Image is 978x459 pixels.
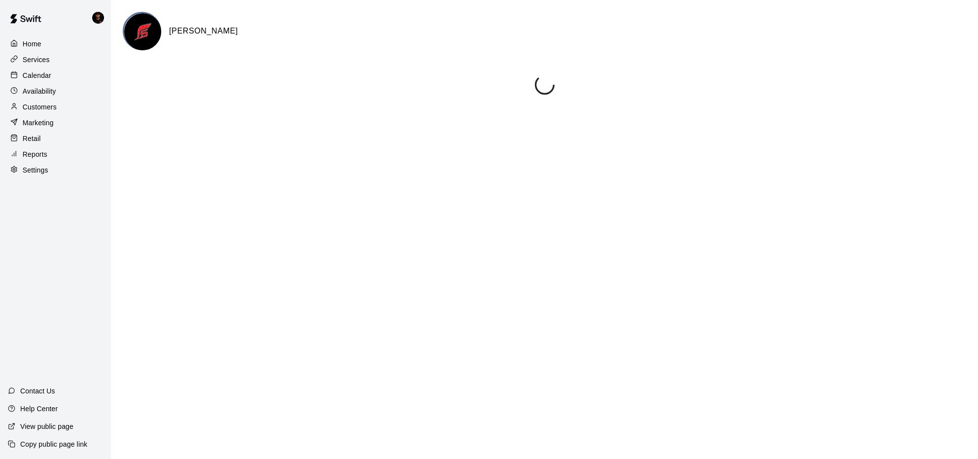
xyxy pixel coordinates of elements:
a: Reports [8,147,103,162]
p: Retail [23,134,41,143]
p: Availability [23,86,56,96]
div: Chris McFarland [90,8,111,28]
a: Home [8,36,103,51]
h6: [PERSON_NAME] [169,25,238,37]
p: Customers [23,102,57,112]
p: Services [23,55,50,65]
a: Calendar [8,68,103,83]
a: Retail [8,131,103,146]
p: Home [23,39,41,49]
a: Customers [8,100,103,114]
img: Chris McFarland [92,12,104,24]
img: Tyler Spartans logo [124,13,161,50]
p: Reports [23,149,47,159]
p: Settings [23,165,48,175]
a: Availability [8,84,103,99]
a: Settings [8,163,103,177]
p: Help Center [20,404,58,414]
a: Marketing [8,115,103,130]
a: Services [8,52,103,67]
p: Copy public page link [20,439,87,449]
p: Contact Us [20,386,55,396]
p: View public page [20,422,73,431]
p: Marketing [23,118,54,128]
p: Calendar [23,71,51,80]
